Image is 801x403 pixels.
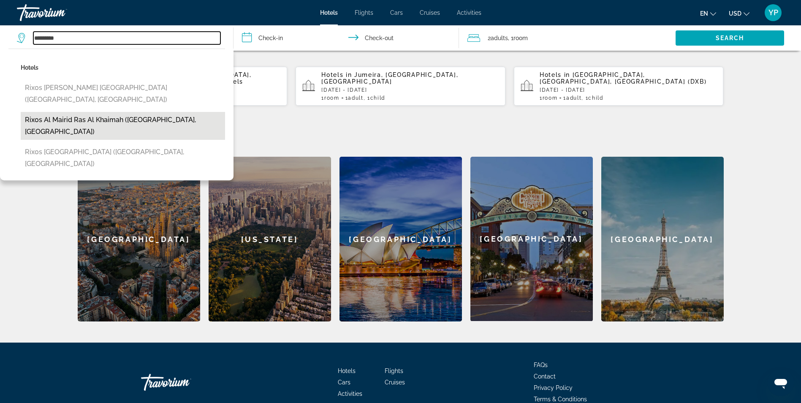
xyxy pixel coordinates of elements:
[355,9,373,16] a: Flights
[385,379,405,386] a: Cruises
[601,157,724,321] a: [GEOGRAPHIC_DATA]
[385,368,403,374] a: Flights
[345,95,364,101] span: 1
[534,373,556,380] a: Contact
[470,157,593,321] a: [GEOGRAPHIC_DATA]
[488,32,508,44] span: 2
[491,35,508,41] span: Adults
[729,7,749,19] button: Change currency
[563,95,581,101] span: 1
[676,30,784,46] button: Search
[588,95,603,101] span: Child
[768,8,778,17] span: YP
[729,10,741,17] span: USD
[370,95,385,101] span: Child
[700,7,716,19] button: Change language
[21,144,225,172] button: Rixos [GEOGRAPHIC_DATA] ([GEOGRAPHIC_DATA], [GEOGRAPHIC_DATA])
[338,368,356,374] a: Hotels
[21,112,225,140] button: Rixos Al Mairid Ras Al Khaimah ([GEOGRAPHIC_DATA], [GEOGRAPHIC_DATA])
[540,87,717,93] p: [DATE] - [DATE]
[767,369,794,396] iframe: Кнопка запуска окна обмена сообщениями
[700,10,708,17] span: en
[716,35,744,41] span: Search
[21,62,225,74] p: Hotels
[234,25,459,51] button: Check in and out dates
[543,95,558,101] span: Room
[390,9,403,16] a: Cars
[566,95,581,101] span: Adult
[508,32,528,44] span: , 1
[21,80,225,108] button: Rixos [PERSON_NAME] [GEOGRAPHIC_DATA] ([GEOGRAPHIC_DATA], [GEOGRAPHIC_DATA])
[321,71,458,85] span: Jumeira, [GEOGRAPHIC_DATA], [GEOGRAPHIC_DATA]
[534,362,548,368] a: FAQs
[540,71,707,85] span: [GEOGRAPHIC_DATA], [GEOGRAPHIC_DATA], [GEOGRAPHIC_DATA] (DXB)
[141,370,225,395] a: Travorium
[321,95,339,101] span: 1
[78,131,724,148] h2: Featured Destinations
[534,396,587,403] a: Terms & Conditions
[514,66,724,106] button: Hotels in [GEOGRAPHIC_DATA], [GEOGRAPHIC_DATA], [GEOGRAPHIC_DATA] (DXB)[DATE] - [DATE]1Room1Adult...
[17,2,101,24] a: Travorium
[348,95,363,101] span: Adult
[338,379,350,386] a: Cars
[320,9,338,16] a: Hotels
[364,95,385,101] span: , 1
[324,95,339,101] span: Room
[457,9,481,16] a: Activities
[534,384,573,391] a: Privacy Policy
[78,157,200,321] a: [GEOGRAPHIC_DATA]
[321,71,352,78] span: Hotels in
[321,87,499,93] p: [DATE] - [DATE]
[581,95,603,101] span: , 1
[209,157,331,321] a: [US_STATE]
[762,4,784,22] button: User Menu
[338,390,362,397] a: Activities
[339,157,462,321] a: [GEOGRAPHIC_DATA]
[540,71,570,78] span: Hotels in
[420,9,440,16] a: Cruises
[513,35,528,41] span: Room
[540,95,557,101] span: 1
[296,66,505,106] button: Hotels in Jumeira, [GEOGRAPHIC_DATA], [GEOGRAPHIC_DATA][DATE] - [DATE]1Room1Adult, 1Child
[459,25,676,51] button: Travelers: 2 adults, 0 children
